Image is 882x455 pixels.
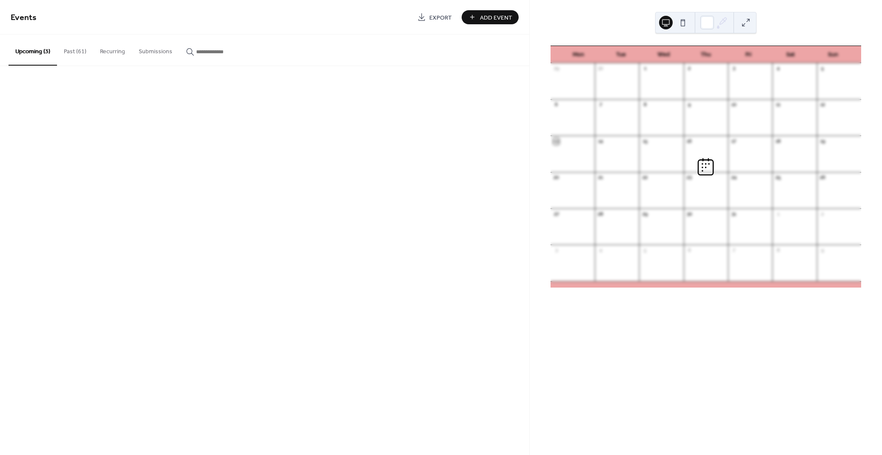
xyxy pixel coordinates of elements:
div: 30 [686,211,693,217]
button: Submissions [132,35,179,65]
div: 20 [553,175,559,181]
div: 26 [819,175,826,181]
div: 15 [642,138,648,144]
span: Export [429,13,452,22]
div: 8 [775,247,781,253]
div: Fri [727,46,770,63]
div: 21 [597,175,604,181]
div: 6 [553,102,559,108]
div: 11 [775,102,781,108]
div: 9 [819,247,826,253]
div: 27 [553,211,559,217]
div: 7 [597,102,604,108]
div: 9 [686,102,693,108]
div: 10 [731,102,737,108]
div: 8 [642,102,648,108]
div: 24 [731,175,737,181]
button: Recurring [93,35,132,65]
div: 1 [642,66,648,72]
div: 28 [597,211,604,217]
div: Thu [685,46,727,63]
button: Past (61) [57,35,93,65]
div: 18 [775,138,781,144]
button: Upcoming (3) [9,35,57,66]
div: 1 [775,211,781,217]
div: 4 [597,247,604,253]
button: Add Event [462,10,519,24]
div: 7 [731,247,737,253]
div: Mon [557,46,600,63]
div: Sun [812,46,854,63]
div: 17 [731,138,737,144]
div: 2 [819,211,826,217]
div: 30 [597,66,604,72]
div: 5 [819,66,826,72]
div: 29 [553,66,559,72]
div: 23 [686,175,693,181]
div: 3 [553,247,559,253]
div: 14 [597,138,604,144]
span: Events [11,9,37,26]
div: 13 [553,138,559,144]
div: 12 [819,102,826,108]
div: 2 [686,66,693,72]
div: 22 [642,175,648,181]
div: 5 [642,247,648,253]
div: 29 [642,211,648,217]
div: Sat [770,46,812,63]
div: 3 [731,66,737,72]
div: 31 [731,211,737,217]
div: 6 [686,247,693,253]
div: 19 [819,138,826,144]
div: 4 [775,66,781,72]
div: Tue [600,46,642,63]
div: 25 [775,175,781,181]
a: Export [411,10,458,24]
div: Wed [642,46,685,63]
div: 16 [686,138,693,144]
span: Add Event [480,13,512,22]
